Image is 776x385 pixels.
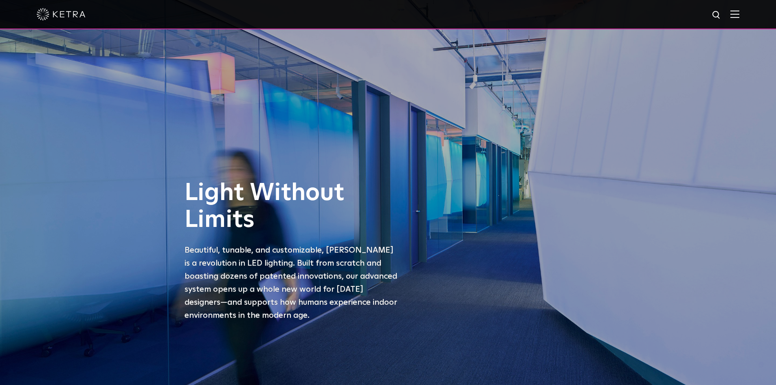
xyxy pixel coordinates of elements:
img: Hamburger%20Nav.svg [730,10,739,18]
img: ketra-logo-2019-white [37,8,86,20]
img: search icon [712,10,722,20]
p: Beautiful, tunable, and customizable, [PERSON_NAME] is a revolution in LED lighting. Built from s... [185,244,400,322]
span: —and supports how humans experience indoor environments in the modern age. [185,298,397,319]
h1: Light Without Limits [185,180,400,233]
